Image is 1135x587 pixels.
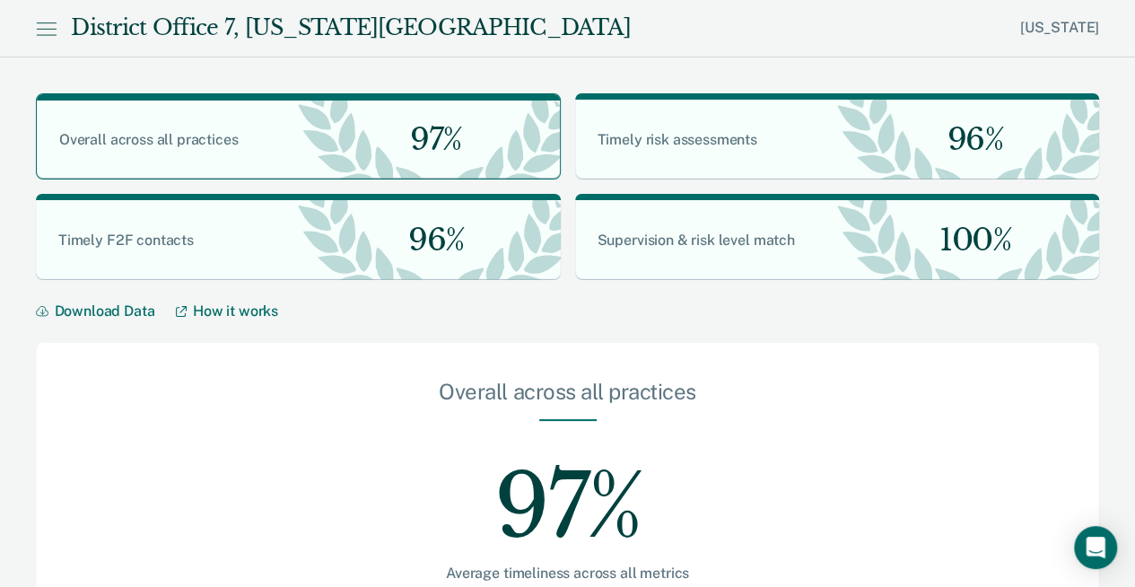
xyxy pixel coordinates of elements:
a: How it works [176,302,278,320]
div: 97% [108,421,1027,565]
div: Average timeliness across all metrics [108,565,1027,582]
span: Timely F2F contacts [58,232,194,249]
span: Supervision & risk level match [597,232,794,249]
div: District Office 7, [US_STATE][GEOGRAPHIC_DATA] [71,15,631,41]
span: Timely risk assessments [597,131,756,148]
a: [US_STATE] [1020,19,1099,36]
span: Overall across all practices [59,131,239,148]
span: 97% [396,121,462,158]
div: Open Intercom Messenger [1074,526,1117,569]
div: Overall across all practices [108,379,1027,419]
button: Download Data [36,302,176,320]
span: 100% [925,222,1012,258]
span: 96% [932,121,1003,158]
span: 96% [394,222,465,258]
